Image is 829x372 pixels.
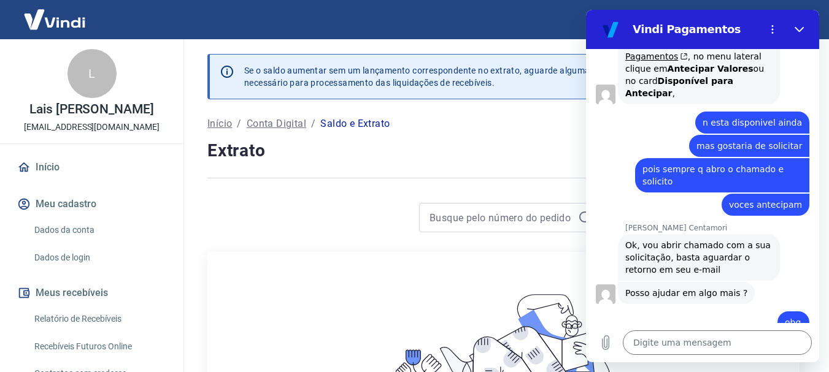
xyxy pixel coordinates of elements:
a: Dados de login [29,245,169,270]
p: Saldo e Extrato [320,116,390,131]
p: Se o saldo aumentar sem um lançamento correspondente no extrato, aguarde algumas horas. Isso acon... [244,64,750,89]
a: Relatório de Recebíveis [29,306,169,332]
a: Conta Digital [247,116,306,131]
a: Início [207,116,232,131]
button: Meu cadastro [15,191,169,218]
input: Busque pelo número do pedido [430,208,573,227]
img: Vindi [15,1,94,38]
p: [EMAIL_ADDRESS][DOMAIN_NAME] [24,121,160,134]
div: L [67,49,117,98]
p: / [237,116,241,131]
a: Recebíveis Futuros Online [29,334,169,359]
a: Início [15,154,169,181]
iframe: Janela de mensagens [586,10,819,362]
a: Dados da conta [29,218,169,243]
p: / [311,116,315,131]
button: Sair [770,9,814,31]
h4: Extrato [207,139,800,163]
button: Meus recebíveis [15,279,169,306]
p: Lais [PERSON_NAME] [29,103,154,116]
